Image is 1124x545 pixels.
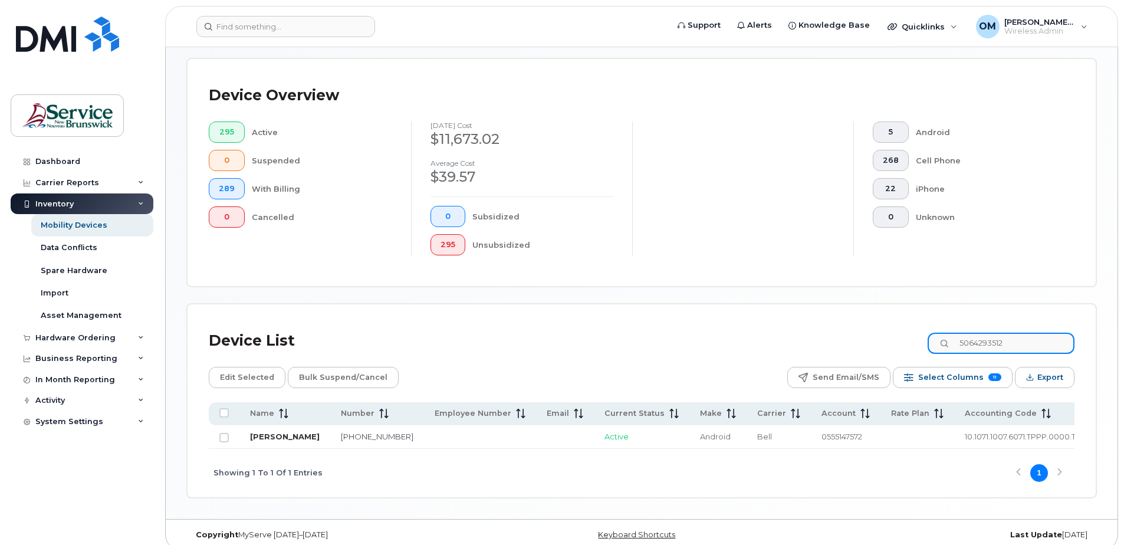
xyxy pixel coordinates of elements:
[729,14,780,37] a: Alerts
[1030,464,1048,482] button: Page 1
[219,212,235,222] span: 0
[430,159,613,167] h4: Average cost
[219,184,235,193] span: 289
[780,14,878,37] a: Knowledge Base
[472,206,614,227] div: Subsidized
[220,369,274,386] span: Edit Selected
[883,184,899,193] span: 22
[213,464,323,482] span: Showing 1 To 1 Of 1 Entries
[965,408,1037,419] span: Accounting Code
[988,373,1001,381] span: 11
[891,408,929,419] span: Rate Plan
[430,234,465,255] button: 295
[873,150,909,171] button: 268
[821,432,862,441] span: 0555147572
[883,212,899,222] span: 0
[1037,369,1063,386] span: Export
[209,150,245,171] button: 0
[441,240,455,249] span: 295
[928,333,1074,354] input: Search Device List ...
[209,178,245,199] button: 289
[1015,367,1074,388] button: Export
[1004,17,1075,27] span: [PERSON_NAME] (DNRED/MRNDE-DAAF/MAAP)
[873,178,909,199] button: 22
[757,408,786,419] span: Carrier
[209,80,339,111] div: Device Overview
[196,530,238,539] strong: Copyright
[902,22,945,31] span: Quicklinks
[893,367,1013,388] button: Select Columns 11
[430,129,613,149] div: $11,673.02
[196,16,375,37] input: Find something...
[688,19,721,31] span: Support
[430,206,465,227] button: 0
[813,369,879,386] span: Send Email/SMS
[916,178,1056,199] div: iPhone
[747,19,772,31] span: Alerts
[341,432,413,441] a: [PHONE_NUMBER]
[700,408,722,419] span: Make
[916,122,1056,143] div: Android
[757,432,772,441] span: Bell
[916,206,1056,228] div: Unknown
[209,206,245,228] button: 0
[209,326,295,356] div: Device List
[787,367,890,388] button: Send Email/SMS
[879,15,965,38] div: Quicklinks
[209,122,245,143] button: 295
[435,408,511,419] span: Employee Number
[604,408,665,419] span: Current Status
[299,369,387,386] span: Bulk Suspend/Cancel
[252,206,393,228] div: Cancelled
[472,234,614,255] div: Unsubsidized
[604,432,629,441] span: Active
[547,408,569,419] span: Email
[288,367,399,388] button: Bulk Suspend/Cancel
[430,122,613,129] h4: [DATE] cost
[916,150,1056,171] div: Cell Phone
[798,19,870,31] span: Knowledge Base
[669,14,729,37] a: Support
[341,408,374,419] span: Number
[1004,27,1075,36] span: Wireless Admin
[209,367,285,388] button: Edit Selected
[250,432,320,441] a: [PERSON_NAME]
[918,369,984,386] span: Select Columns
[219,156,235,165] span: 0
[883,127,899,137] span: 5
[968,15,1096,38] div: Oliveira, Michael (DNRED/MRNDE-DAAF/MAAP)
[700,432,731,441] span: Android
[821,408,856,419] span: Account
[873,122,909,143] button: 5
[883,156,899,165] span: 268
[252,122,393,143] div: Active
[252,150,393,171] div: Suspended
[187,530,490,540] div: MyServe [DATE]–[DATE]
[965,432,1097,441] span: 10.1071.1007.6071.TPPP.0000.T71004
[793,530,1096,540] div: [DATE]
[252,178,393,199] div: With Billing
[441,212,455,221] span: 0
[430,167,613,187] div: $39.57
[1010,530,1062,539] strong: Last Update
[598,530,675,539] a: Keyboard Shortcuts
[219,127,235,137] span: 295
[979,19,996,34] span: OM
[873,206,909,228] button: 0
[250,408,274,419] span: Name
